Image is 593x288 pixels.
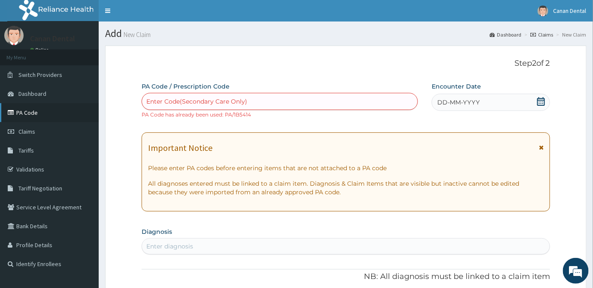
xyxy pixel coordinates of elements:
small: New Claim [122,31,151,38]
label: PA Code / Prescription Code [142,82,230,91]
div: Enter diagnosis [146,242,193,251]
textarea: Type your message and hit 'Enter' [4,195,163,225]
span: Tariffs [18,147,34,154]
p: NB: All diagnosis must be linked to a claim item [142,271,550,282]
div: Chat with us now [45,48,144,59]
img: d_794563401_company_1708531726252_794563401 [16,43,35,64]
h1: Important Notice [148,143,212,153]
label: Diagnosis [142,227,172,236]
span: Canan Dental [554,7,587,15]
span: Claims [18,128,35,135]
a: Dashboard [490,31,521,38]
div: Enter Code(Secondary Care Only) [146,97,247,106]
li: New Claim [554,31,587,38]
img: User Image [4,26,24,45]
span: Dashboard [18,90,46,98]
p: All diagnoses entered must be linked to a claim item. Diagnosis & Claim Items that are visible bu... [148,179,544,196]
label: Encounter Date [432,82,481,91]
div: Minimize live chat window [141,4,161,25]
p: Step 2 of 2 [142,59,550,68]
p: Please enter PA codes before entering items that are not attached to a PA code [148,164,544,172]
h1: Add [105,28,587,39]
span: DD-MM-YYYY [437,98,480,107]
span: We're online! [50,88,118,175]
a: Online [30,47,51,53]
small: PA Code has already been used: PA/1B5414 [142,111,251,118]
span: Tariff Negotiation [18,184,62,192]
span: Switch Providers [18,71,62,79]
p: Canan Dental [30,35,75,43]
img: User Image [538,6,548,16]
a: Claims [530,31,554,38]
